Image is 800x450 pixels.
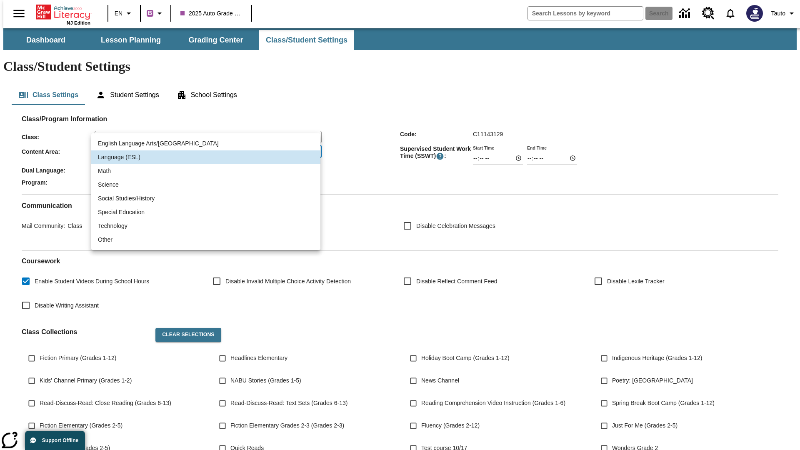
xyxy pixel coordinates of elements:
li: Technology [91,219,320,233]
li: Special Education [91,205,320,219]
li: Other [91,233,320,247]
li: Math [91,164,320,178]
li: Science [91,178,320,192]
li: English Language Arts/[GEOGRAPHIC_DATA] [91,137,320,150]
li: Language (ESL) [91,150,320,164]
li: Social Studies/History [91,192,320,205]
